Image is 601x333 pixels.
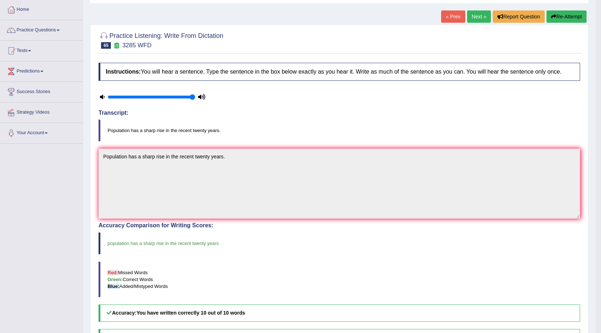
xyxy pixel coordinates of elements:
[101,42,111,49] span: 65
[122,42,152,49] small: 3285 WFD
[99,262,580,297] blockquote: Missed Words Correct Words Added/Mistyped Words
[113,42,120,49] small: Exam occurring question
[441,10,465,23] a: « Prev
[136,310,245,316] b: You have written correctly 10 out of 10 words
[99,119,580,141] blockquote: Population has a sharp rise in the recent twenty years.
[99,63,580,81] h4: You will hear a sentence. Type the sentence in the box below exactly as you hear it. Write as muc...
[0,102,83,121] a: Strategy Videos
[0,41,83,59] a: Tests
[0,82,83,100] a: Success Stories
[546,10,587,23] button: Re-Attempt
[106,69,141,75] b: Instructions:
[99,110,580,116] h4: Transcript:
[493,10,545,23] button: Report Question
[108,270,118,275] b: Red:
[0,61,83,79] a: Predictions
[467,10,491,23] a: Next »
[99,304,580,321] h5: Accuracy:
[108,277,123,282] b: Green:
[108,284,119,289] b: Blue:
[108,241,219,246] span: population has a sharp rise in the recent twenty years
[99,222,580,229] h4: Accuracy Comparison for Writing Scores:
[0,123,83,141] a: Your Account
[0,20,83,38] a: Practice Questions
[99,31,223,49] h2: Practice Listening: Write From Dictation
